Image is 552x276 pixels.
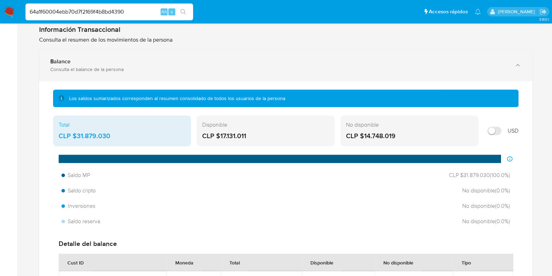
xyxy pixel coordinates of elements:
a: Salir [539,8,547,15]
span: Accesos rápidos [429,8,468,15]
h1: Información Transaccional [39,25,532,34]
button: search-icon [176,7,190,17]
p: Consulta el resumen de los movimientos de la persona [39,36,532,44]
span: 3.160.1 [539,16,549,22]
input: Buscar usuario o caso... [25,7,193,16]
span: Alt [161,8,167,15]
a: Notificaciones [475,9,481,15]
p: camilafernanda.paredessaldano@mercadolibre.cl [498,8,537,15]
span: s [171,8,173,15]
